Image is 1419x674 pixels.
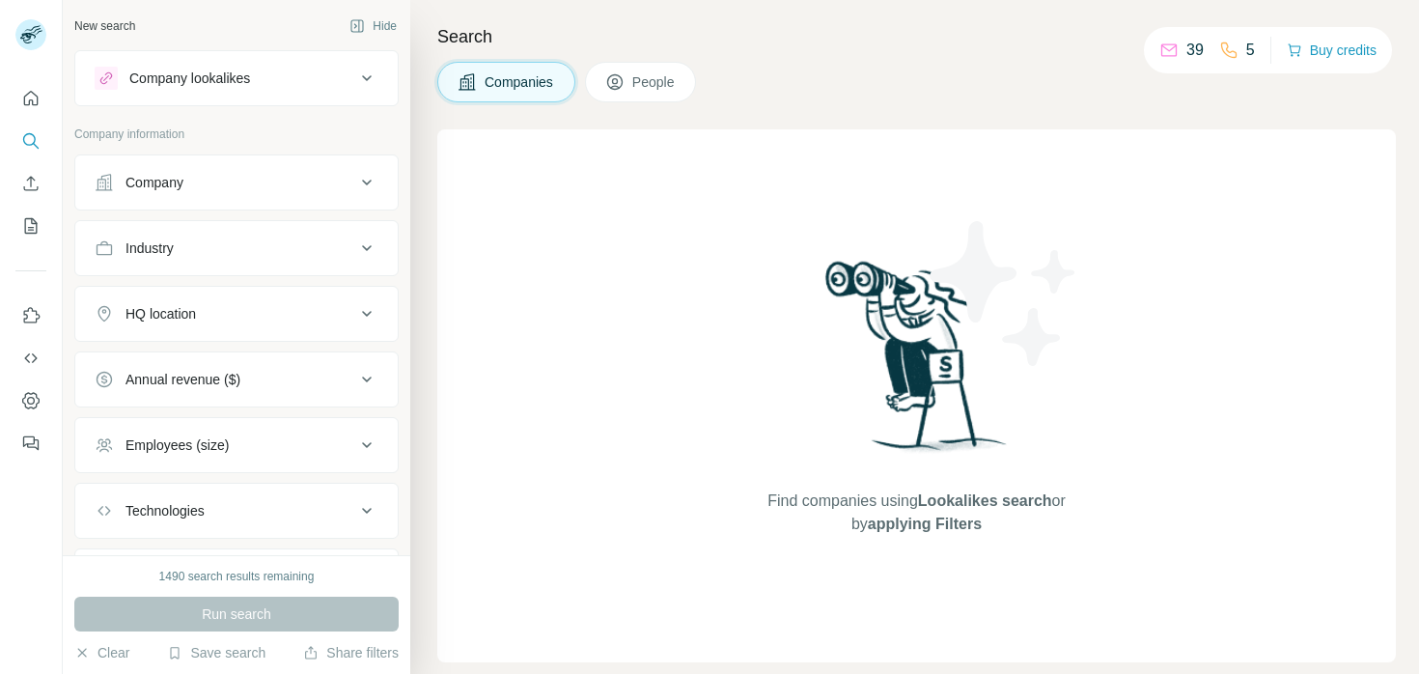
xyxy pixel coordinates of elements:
[75,422,398,468] button: Employees (size)
[917,207,1091,380] img: Surfe Illustration - Stars
[129,69,250,88] div: Company lookalikes
[75,291,398,337] button: HQ location
[15,81,46,116] button: Quick start
[74,17,135,35] div: New search
[15,383,46,418] button: Dashboard
[15,341,46,376] button: Use Surfe API
[15,166,46,201] button: Enrich CSV
[125,173,183,192] div: Company
[15,124,46,158] button: Search
[15,209,46,243] button: My lists
[75,553,398,600] button: Keywords
[125,370,240,389] div: Annual revenue ($)
[75,356,398,403] button: Annual revenue ($)
[15,298,46,333] button: Use Surfe on LinkedIn
[632,72,677,92] span: People
[75,225,398,271] button: Industry
[74,126,399,143] p: Company information
[437,23,1396,50] h4: Search
[918,492,1052,509] span: Lookalikes search
[1287,37,1377,64] button: Buy credits
[762,490,1071,536] span: Find companies using or by
[336,12,410,41] button: Hide
[303,643,399,662] button: Share filters
[1246,39,1255,62] p: 5
[75,55,398,101] button: Company lookalikes
[167,643,265,662] button: Save search
[868,516,982,532] span: applying Filters
[485,72,555,92] span: Companies
[75,159,398,206] button: Company
[159,568,315,585] div: 1490 search results remaining
[125,501,205,520] div: Technologies
[15,426,46,461] button: Feedback
[125,435,229,455] div: Employees (size)
[74,643,129,662] button: Clear
[817,256,1017,471] img: Surfe Illustration - Woman searching with binoculars
[75,488,398,534] button: Technologies
[1186,39,1204,62] p: 39
[125,304,196,323] div: HQ location
[125,239,174,258] div: Industry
